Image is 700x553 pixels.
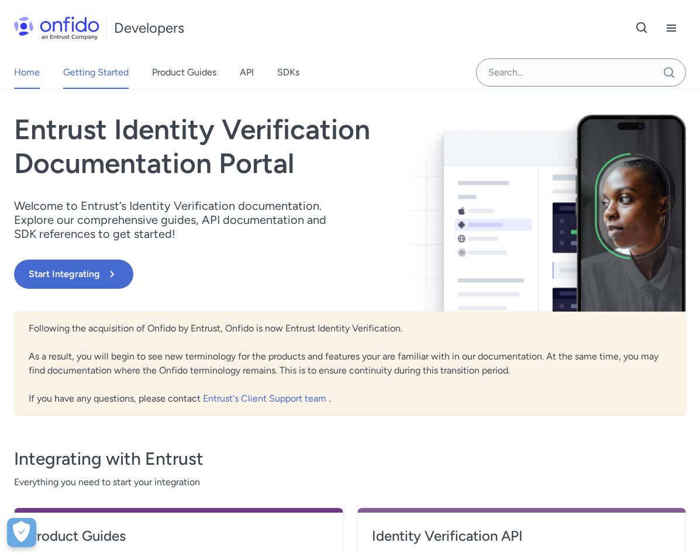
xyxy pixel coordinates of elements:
[14,447,686,471] h3: Integrating with Entrust
[14,475,686,489] span: Everything you need to start your integration
[476,58,686,87] input: Onfido search input field
[14,312,686,416] div: Following the acquisition of Onfido by Entrust, Onfido is now Entrust Identity Verification. As a...
[114,19,184,37] h1: Developers
[14,113,484,180] h1: Entrust Identity Verification Documentation Portal
[63,56,129,89] a: Getting Started
[14,199,342,241] p: Welcome to Entrust’s Identity Verification documentation. Explore our comprehensive guides, API d...
[627,13,657,43] button: Open search button
[152,56,216,89] a: Product Guides
[635,21,649,35] svg: Open search button
[372,527,672,545] h4: Identity Verification API
[664,21,678,35] svg: Open navigation menu button
[7,518,36,547] button: Open Preferences
[240,56,254,89] a: API
[29,527,329,545] h4: Product Guides
[657,13,686,43] button: Open navigation menu button
[14,16,99,40] img: Onfido Logo
[7,518,36,547] div: Cookie Preferences
[14,260,133,289] button: Start Integrating
[14,56,40,89] a: Home
[277,56,299,89] a: SDKs
[203,393,329,404] a: Entrust's Client Support team
[14,260,484,289] a: Start Integrating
